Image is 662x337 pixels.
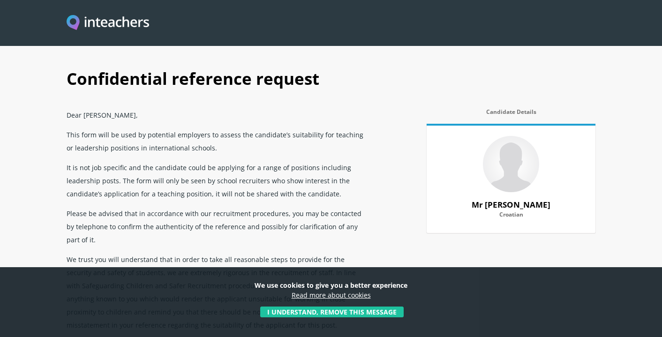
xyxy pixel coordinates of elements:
strong: We use cookies to give you a better experience [255,281,407,290]
label: Croatian [438,211,584,224]
p: Dear [PERSON_NAME], [67,105,370,125]
img: Inteachers [67,15,149,31]
p: Please be advised that in accordance with our recruitment procedures, you may be contacted by tel... [67,203,370,249]
p: We trust you will understand that in order to take all reasonable steps to provide for the securi... [67,249,370,335]
label: Candidate Details [427,109,595,121]
h1: Confidential reference request [67,59,595,105]
strong: Mr [PERSON_NAME] [472,199,550,210]
p: It is not job specific and the candidate could be applying for a range of positions including lea... [67,157,370,203]
a: Read more about cookies [292,291,371,300]
p: This form will be used by potential employers to assess the candidate’s suitability for teaching ... [67,125,370,157]
button: I understand, remove this message [260,307,404,317]
img: 79351 [483,136,539,192]
a: Visit this site's homepage [67,15,149,31]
